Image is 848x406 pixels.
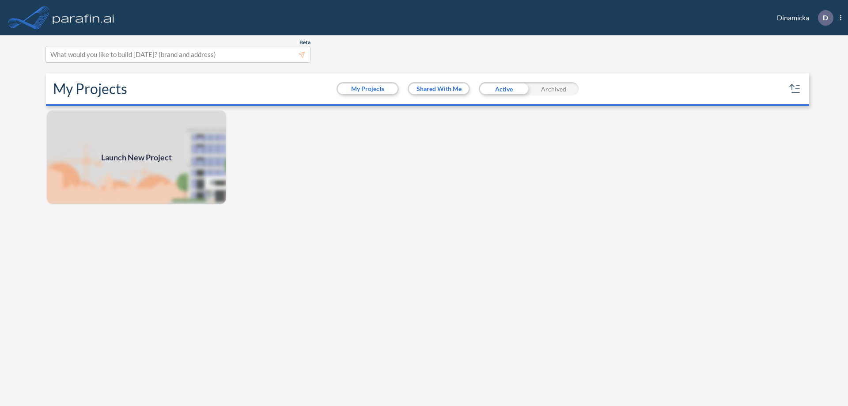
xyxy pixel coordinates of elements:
[46,110,227,205] a: Launch New Project
[46,110,227,205] img: add
[51,9,116,27] img: logo
[764,10,841,26] div: Dinamicka
[299,39,310,46] span: Beta
[823,14,828,22] p: D
[479,82,529,95] div: Active
[788,82,802,96] button: sort
[101,152,172,163] span: Launch New Project
[338,83,397,94] button: My Projects
[53,80,127,97] h2: My Projects
[529,82,579,95] div: Archived
[409,83,469,94] button: Shared With Me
